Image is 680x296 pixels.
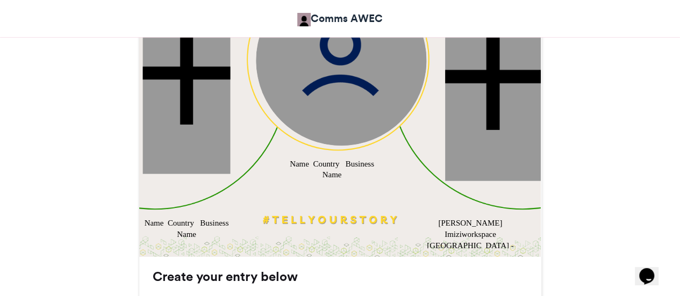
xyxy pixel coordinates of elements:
[142,217,230,240] div: Name Country Business Name
[297,11,383,26] a: Comms AWEC
[288,158,376,181] div: Name Country Business Name
[426,217,514,262] div: [PERSON_NAME] Imiziworkspace [GEOGRAPHIC_DATA] -[GEOGRAPHIC_DATA]
[635,253,669,285] iframe: chat widget
[297,13,311,26] img: Comms AWEC
[153,270,528,283] h3: Create your entry below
